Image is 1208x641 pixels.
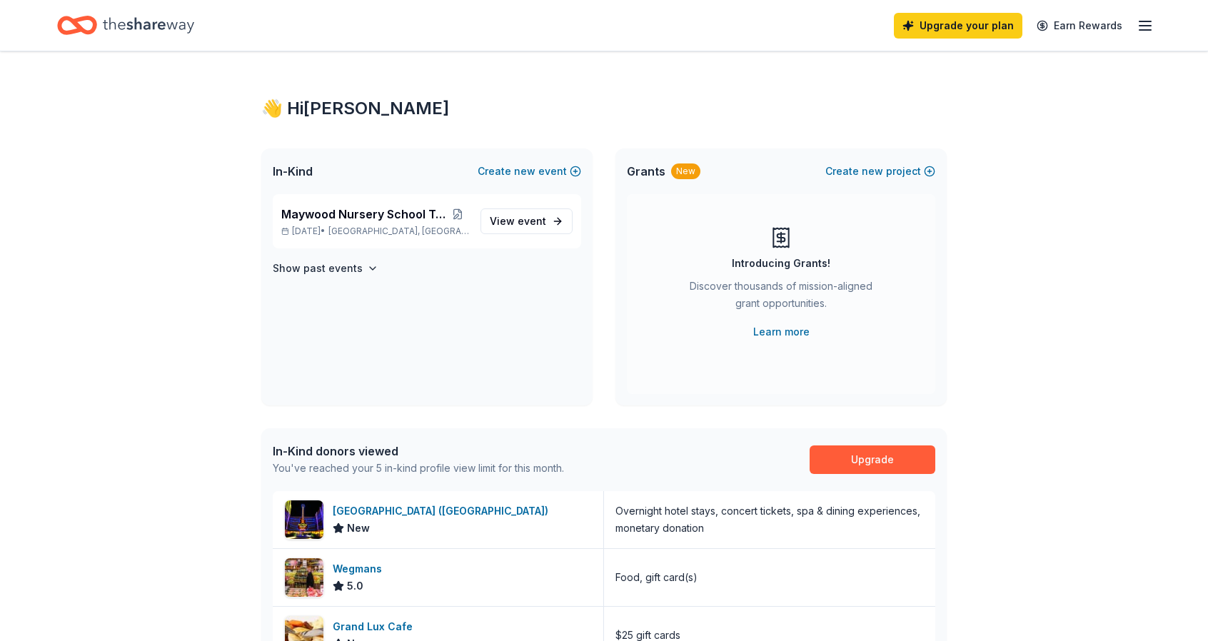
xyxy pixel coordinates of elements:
[627,163,665,180] span: Grants
[333,560,388,577] div: Wegmans
[333,618,418,635] div: Grand Lux Cafe
[514,163,535,180] span: new
[490,213,546,230] span: View
[1028,13,1131,39] a: Earn Rewards
[825,163,935,180] button: Createnewproject
[347,577,363,595] span: 5.0
[328,226,469,237] span: [GEOGRAPHIC_DATA], [GEOGRAPHIC_DATA]
[333,503,554,520] div: [GEOGRAPHIC_DATA] ([GEOGRAPHIC_DATA])
[615,569,698,586] div: Food, gift card(s)
[753,323,810,340] a: Learn more
[273,163,313,180] span: In-Kind
[862,163,883,180] span: new
[894,13,1022,39] a: Upgrade your plan
[480,208,573,234] a: View event
[273,443,564,460] div: In-Kind donors viewed
[261,97,947,120] div: 👋 Hi [PERSON_NAME]
[684,278,878,318] div: Discover thousands of mission-aligned grant opportunities.
[810,445,935,474] a: Upgrade
[615,503,924,537] div: Overnight hotel stays, concert tickets, spa & dining experiences, monetary donation
[518,215,546,227] span: event
[281,226,469,237] p: [DATE] •
[732,255,830,272] div: Introducing Grants!
[273,460,564,477] div: You've reached your 5 in-kind profile view limit for this month.
[347,520,370,537] span: New
[57,9,194,42] a: Home
[281,206,447,223] span: Maywood Nursery School Tricky Tray
[273,260,363,277] h4: Show past events
[285,500,323,539] img: Image for Hard Rock Hotel & Casino (Atlantic City)
[285,558,323,597] img: Image for Wegmans
[478,163,581,180] button: Createnewevent
[273,260,378,277] button: Show past events
[671,163,700,179] div: New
